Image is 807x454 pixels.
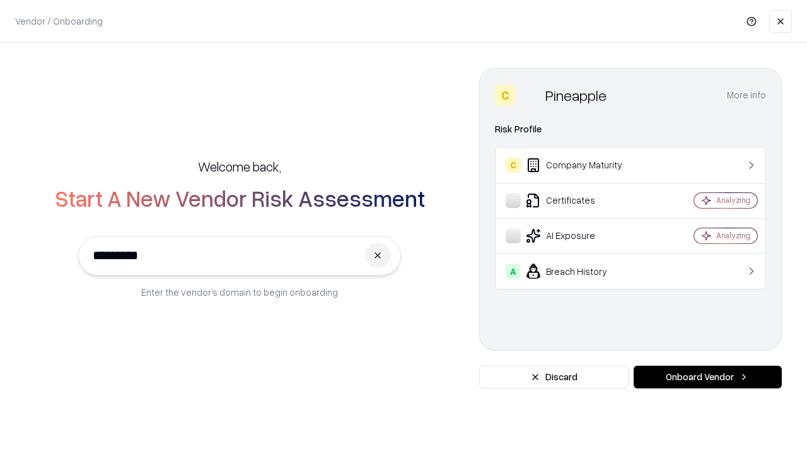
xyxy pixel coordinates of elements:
div: Risk Profile [495,122,766,137]
div: Certificates [506,193,656,208]
div: C [506,158,521,173]
h5: Welcome back, [198,158,281,175]
div: Analyzing [716,195,750,206]
button: Onboard Vendor [634,366,782,388]
div: Company Maturity [506,158,656,173]
h2: Start A New Vendor Risk Assessment [55,185,425,211]
img: Pineapple [520,85,540,105]
div: Breach History [506,264,656,279]
button: Discard [479,366,629,388]
div: Analyzing [716,230,750,241]
button: More info [727,84,766,107]
p: Vendor / Onboarding [15,15,103,28]
div: AI Exposure [506,228,656,243]
p: Enter the vendor’s domain to begin onboarding [141,286,338,299]
div: C [495,85,515,105]
div: A [506,264,521,279]
div: Pineapple [545,85,607,105]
